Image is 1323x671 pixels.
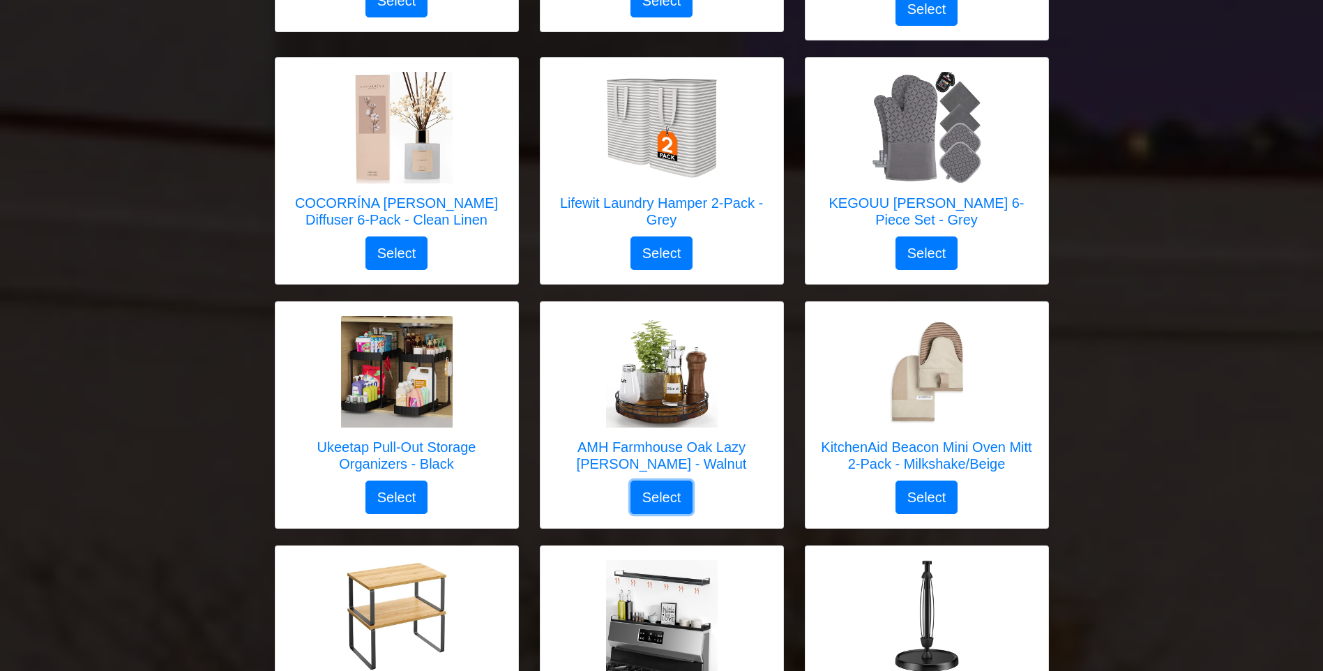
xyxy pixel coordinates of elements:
[289,316,504,481] a: Ukeetap Pull-Out Storage Organizers - Black Ukeetap Pull-Out Storage Organizers - Black
[871,316,983,428] img: KitchenAid Beacon Mini Oven Mitt 2-Pack - Milkshake/Beige
[606,316,718,428] img: AMH Farmhouse Oak Lazy Susan - Walnut
[341,316,453,428] img: Ukeetap Pull-Out Storage Organizers - Black
[630,236,693,270] button: Select
[819,316,1034,481] a: KitchenAid Beacon Mini Oven Mitt 2-Pack - Milkshake/Beige KitchenAid Beacon Mini Oven Mitt 2-Pack...
[554,72,769,236] a: Lifewit Laundry Hamper 2-Pack - Grey Lifewit Laundry Hamper 2-Pack - Grey
[554,316,769,481] a: AMH Farmhouse Oak Lazy Susan - Walnut AMH Farmhouse Oak Lazy [PERSON_NAME] - Walnut
[819,195,1034,228] h5: KEGOUU [PERSON_NAME] 6-Piece Set - Grey
[289,72,504,236] a: COCORRÍNA Reed Diffuser 6-Pack - Clean Linen COCORRÍNA [PERSON_NAME] Diffuser 6-Pack - Clean Linen
[554,439,769,472] h5: AMH Farmhouse Oak Lazy [PERSON_NAME] - Walnut
[554,195,769,228] h5: Lifewit Laundry Hamper 2-Pack - Grey
[819,72,1034,236] a: KEGOUU Oven Mitts 6-Piece Set - Grey KEGOUU [PERSON_NAME] 6-Piece Set - Grey
[871,72,983,183] img: KEGOUU Oven Mitts 6-Piece Set - Grey
[365,481,428,514] button: Select
[289,195,504,228] h5: COCORRÍNA [PERSON_NAME] Diffuser 6-Pack - Clean Linen
[365,236,428,270] button: Select
[895,481,958,514] button: Select
[630,481,693,514] button: Select
[819,439,1034,472] h5: KitchenAid Beacon Mini Oven Mitt 2-Pack - Milkshake/Beige
[289,439,504,472] h5: Ukeetap Pull-Out Storage Organizers - Black
[606,72,718,183] img: Lifewit Laundry Hamper 2-Pack - Grey
[895,236,958,270] button: Select
[341,72,453,183] img: COCORRÍNA Reed Diffuser 6-Pack - Clean Linen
